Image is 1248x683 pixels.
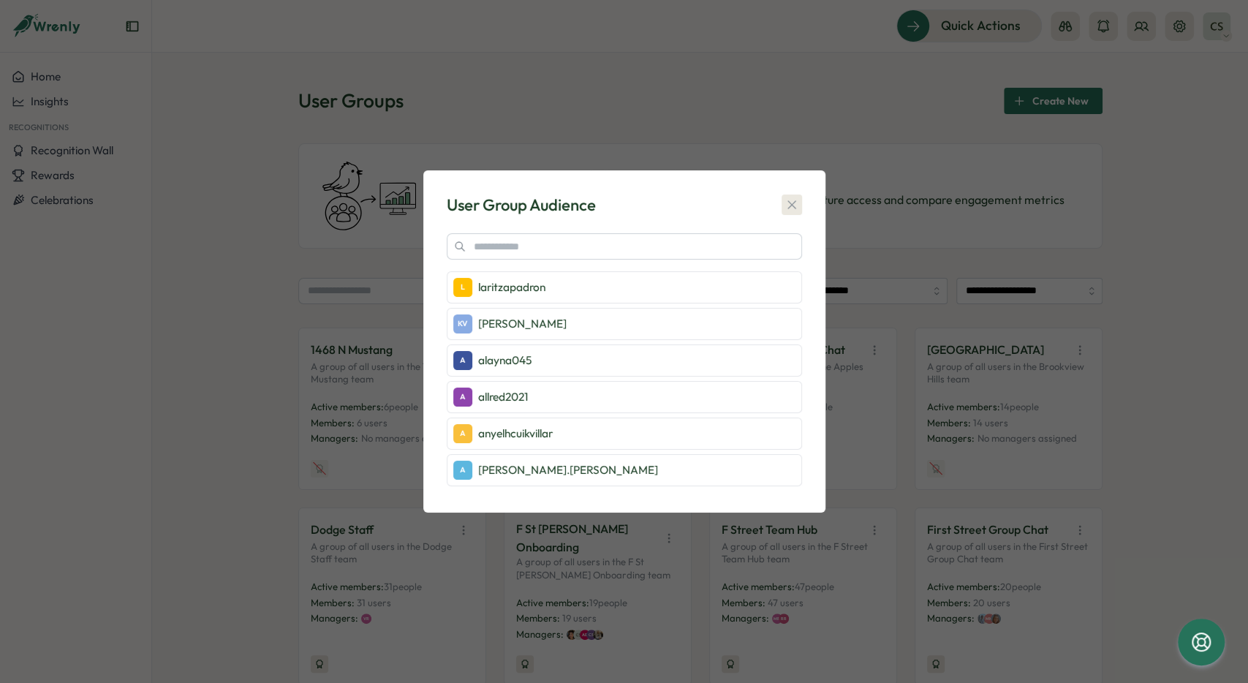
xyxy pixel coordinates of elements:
[461,282,465,293] span: L
[460,391,465,403] span: A
[478,426,553,442] p: anyelhcuikvillar
[478,352,532,369] p: alayna045
[460,464,465,476] span: A
[460,355,465,366] span: A
[478,279,545,295] p: laritzapadron
[460,428,465,439] span: A
[478,316,567,332] p: [PERSON_NAME]
[458,318,467,330] span: KV
[447,194,596,216] div: User Group Audience
[478,389,528,405] p: allred2021
[478,462,658,478] p: [PERSON_NAME].[PERSON_NAME]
